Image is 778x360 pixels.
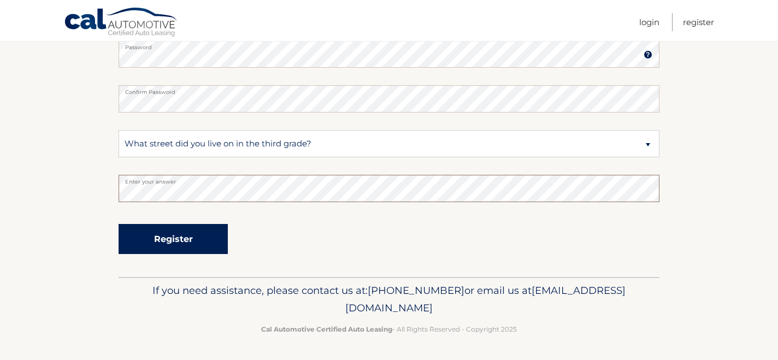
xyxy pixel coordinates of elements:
[639,13,659,31] a: Login
[644,50,652,59] img: tooltip.svg
[345,284,626,314] span: [EMAIL_ADDRESS][DOMAIN_NAME]
[119,175,659,184] label: Enter your answer
[64,7,179,39] a: Cal Automotive
[126,323,652,335] p: - All Rights Reserved - Copyright 2025
[126,282,652,317] p: If you need assistance, please contact us at: or email us at
[368,284,464,297] span: [PHONE_NUMBER]
[119,224,228,254] button: Register
[119,40,659,49] label: Password
[119,85,659,94] label: Confirm Password
[683,13,714,31] a: Register
[261,325,392,333] strong: Cal Automotive Certified Auto Leasing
